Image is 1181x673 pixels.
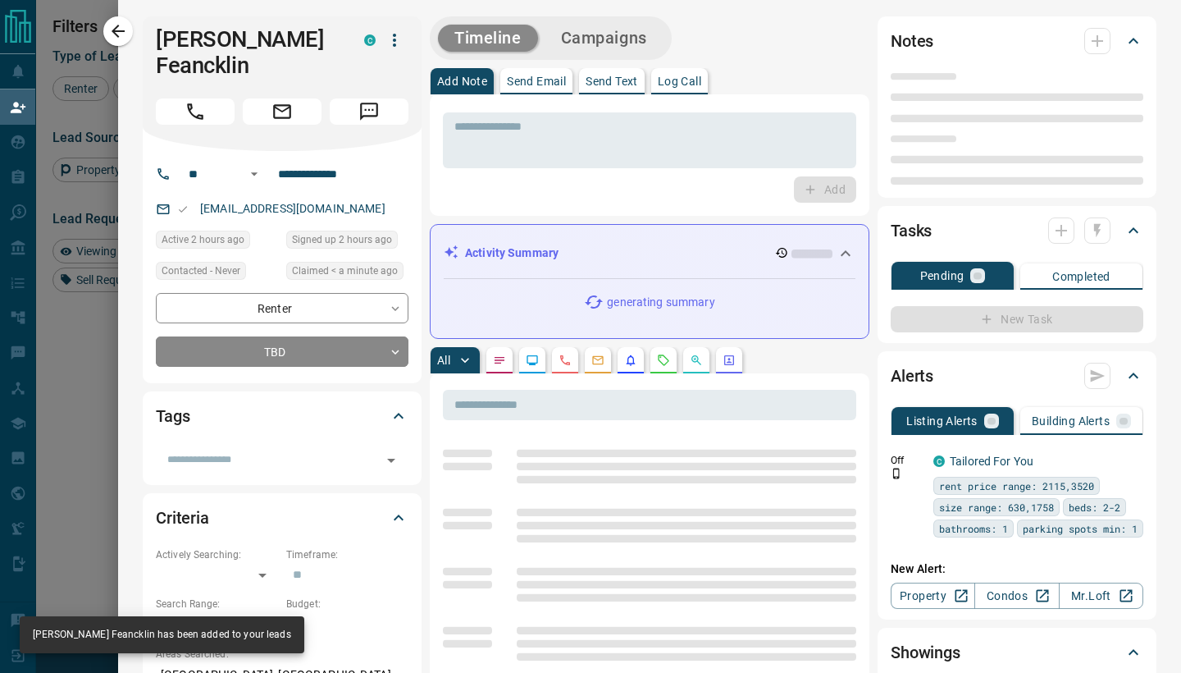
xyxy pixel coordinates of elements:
[891,583,975,609] a: Property
[939,478,1094,494] span: rent price range: 2115,3520
[465,245,559,262] p: Activity Summary
[891,21,1143,61] div: Notes
[1032,415,1110,427] p: Building Alerts
[545,25,663,52] button: Campaigns
[1052,271,1110,282] p: Completed
[156,597,278,611] p: Search Range:
[437,355,450,366] p: All
[444,238,855,268] div: Activity Summary
[891,28,933,54] h2: Notes
[891,468,902,479] svg: Push Notification Only
[1069,499,1120,515] span: beds: 2-2
[624,354,637,367] svg: Listing Alerts
[438,25,538,52] button: Timeline
[891,453,923,468] p: Off
[906,415,978,427] p: Listing Alerts
[950,455,1033,468] a: Tailored For You
[33,621,291,648] div: [PERSON_NAME] Feancklin has been added to your leads
[974,583,1059,609] a: Condos
[156,98,235,125] span: Call
[286,597,408,611] p: Budget:
[286,262,408,285] div: Tue Oct 14 2025
[364,34,376,46] div: condos.ca
[657,354,670,367] svg: Requests
[286,547,408,562] p: Timeframe:
[156,647,408,662] p: Areas Searched:
[1023,520,1138,537] span: parking spots min: 1
[939,520,1008,537] span: bathrooms: 1
[891,356,1143,396] div: Alerts
[658,76,701,87] p: Log Call
[200,202,385,215] a: [EMAIL_ADDRESS][DOMAIN_NAME]
[156,396,408,436] div: Tags
[559,354,572,367] svg: Calls
[292,263,398,279] span: Claimed < a minute ago
[330,98,408,125] span: Message
[920,270,964,282] p: Pending
[939,499,1054,515] span: size range: 630,1758
[156,611,278,639] p: $2,799 - $2,799
[156,26,340,79] h1: [PERSON_NAME] Feancklin
[156,498,408,538] div: Criteria
[891,633,1143,672] div: Showings
[286,231,408,254] div: Tue Oct 14 2025
[156,547,278,562] p: Actively Searching:
[933,456,945,467] div: condos.ca
[591,354,604,367] svg: Emails
[292,231,392,248] span: Signed up 2 hours ago
[586,76,638,87] p: Send Text
[244,164,264,184] button: Open
[243,98,321,125] span: Email
[156,403,189,429] h2: Tags
[156,505,209,531] h2: Criteria
[177,204,189,215] svg: Email Valid
[1059,583,1143,609] a: Mr.Loft
[156,293,408,323] div: Renter
[690,354,703,367] svg: Opportunities
[723,354,736,367] svg: Agent Actions
[437,76,487,87] p: Add Note
[493,354,506,367] svg: Notes
[891,217,932,244] h2: Tasks
[891,561,1143,578] p: New Alert:
[526,354,539,367] svg: Lead Browsing Activity
[891,363,933,389] h2: Alerts
[156,336,408,367] div: TBD
[162,231,244,248] span: Active 2 hours ago
[162,263,240,279] span: Contacted - Never
[156,231,278,254] div: Tue Oct 14 2025
[380,449,403,472] button: Open
[607,294,714,311] p: generating summary
[891,639,960,666] h2: Showings
[891,211,1143,250] div: Tasks
[507,76,566,87] p: Send Email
